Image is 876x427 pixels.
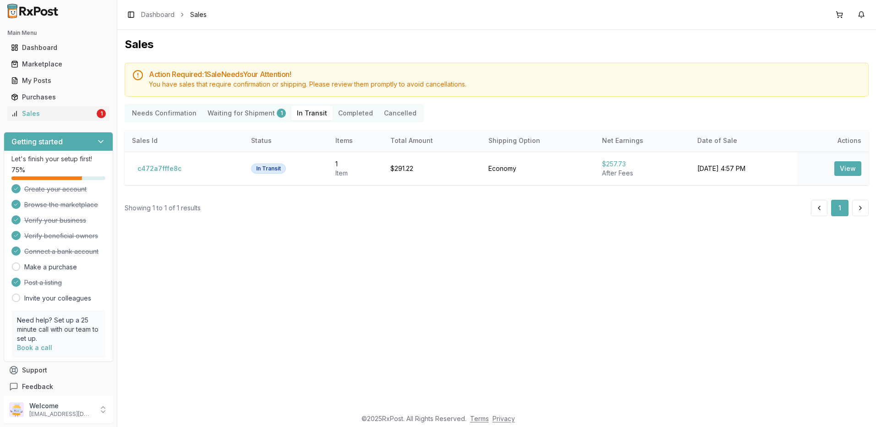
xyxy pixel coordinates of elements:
[291,106,333,120] button: In Transit
[834,161,861,176] button: View
[335,169,376,178] div: Item
[7,105,109,122] a: Sales1
[4,40,113,55] button: Dashboard
[7,56,109,72] a: Marketplace
[383,130,481,152] th: Total Amount
[24,294,91,303] a: Invite your colleagues
[11,43,106,52] div: Dashboard
[17,344,52,351] a: Book a call
[24,200,98,209] span: Browse the marketplace
[4,378,113,395] button: Feedback
[141,10,175,19] a: Dashboard
[141,10,207,19] nav: breadcrumb
[132,161,187,176] button: c472a7fffe8c
[24,247,99,256] span: Connect a bank account
[149,71,861,78] h5: Action Required: 1 Sale Need s Your Attention!
[470,415,489,422] a: Terms
[125,203,201,213] div: Showing 1 to 1 of 1 results
[378,106,422,120] button: Cancelled
[7,29,109,37] h2: Main Menu
[24,216,86,225] span: Verify your business
[244,130,328,152] th: Status
[602,169,683,178] div: After Fees
[126,106,202,120] button: Needs Confirmation
[202,106,291,120] button: Waiting for Shipment
[24,185,87,194] span: Create your account
[4,90,113,104] button: Purchases
[390,164,474,173] div: $291.22
[4,362,113,378] button: Support
[4,4,62,18] img: RxPost Logo
[97,109,106,118] div: 1
[9,402,24,417] img: User avatar
[697,164,790,173] div: [DATE] 4:57 PM
[277,109,286,118] div: 1
[11,136,63,147] h3: Getting started
[335,159,376,169] div: 1
[11,109,95,118] div: Sales
[125,37,869,52] h1: Sales
[24,278,62,287] span: Post a listing
[22,382,53,391] span: Feedback
[17,316,100,343] p: Need help? Set up a 25 minute call with our team to set up.
[11,60,106,69] div: Marketplace
[4,73,113,88] button: My Posts
[4,57,113,71] button: Marketplace
[328,130,383,152] th: Items
[602,159,683,169] div: $257.73
[29,411,93,418] p: [EMAIL_ADDRESS][DOMAIN_NAME]
[24,263,77,272] a: Make a purchase
[797,130,869,152] th: Actions
[845,396,867,418] iframe: Intercom live chat
[11,165,25,175] span: 75 %
[11,154,105,164] p: Let's finish your setup first!
[7,72,109,89] a: My Posts
[690,130,797,152] th: Date of Sale
[11,76,106,85] div: My Posts
[251,164,286,174] div: In Transit
[190,10,207,19] span: Sales
[7,89,109,105] a: Purchases
[149,80,861,89] div: You have sales that require confirmation or shipping. Please review them promptly to avoid cancel...
[493,415,515,422] a: Privacy
[488,164,587,173] div: Economy
[125,130,244,152] th: Sales Id
[29,401,93,411] p: Welcome
[24,231,98,241] span: Verify beneficial owners
[7,39,109,56] a: Dashboard
[831,200,849,216] button: 1
[481,130,595,152] th: Shipping Option
[595,130,690,152] th: Net Earnings
[333,106,378,120] button: Completed
[4,106,113,121] button: Sales1
[11,93,106,102] div: Purchases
